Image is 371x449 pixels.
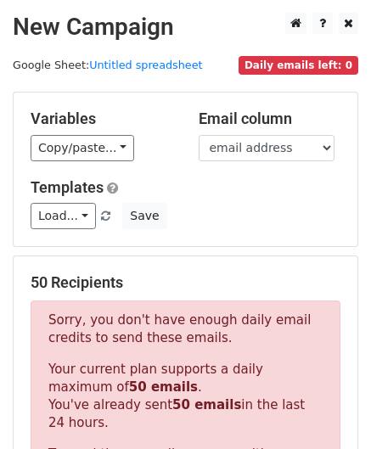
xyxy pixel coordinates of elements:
a: Templates [31,178,104,196]
strong: 50 emails [172,397,241,413]
h5: Variables [31,109,173,128]
span: Daily emails left: 0 [239,56,358,75]
h5: 50 Recipients [31,273,340,292]
h5: Email column [199,109,341,128]
a: Untitled spreadsheet [89,59,202,71]
h2: New Campaign [13,13,358,42]
a: Copy/paste... [31,135,134,161]
a: Daily emails left: 0 [239,59,358,71]
small: Google Sheet: [13,59,203,71]
strong: 50 emails [129,379,198,395]
p: Your current plan supports a daily maximum of . You've already sent in the last 24 hours. [48,361,323,432]
button: Save [122,203,166,229]
p: Sorry, you don't have enough daily email credits to send these emails. [48,311,323,347]
a: Load... [31,203,96,229]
